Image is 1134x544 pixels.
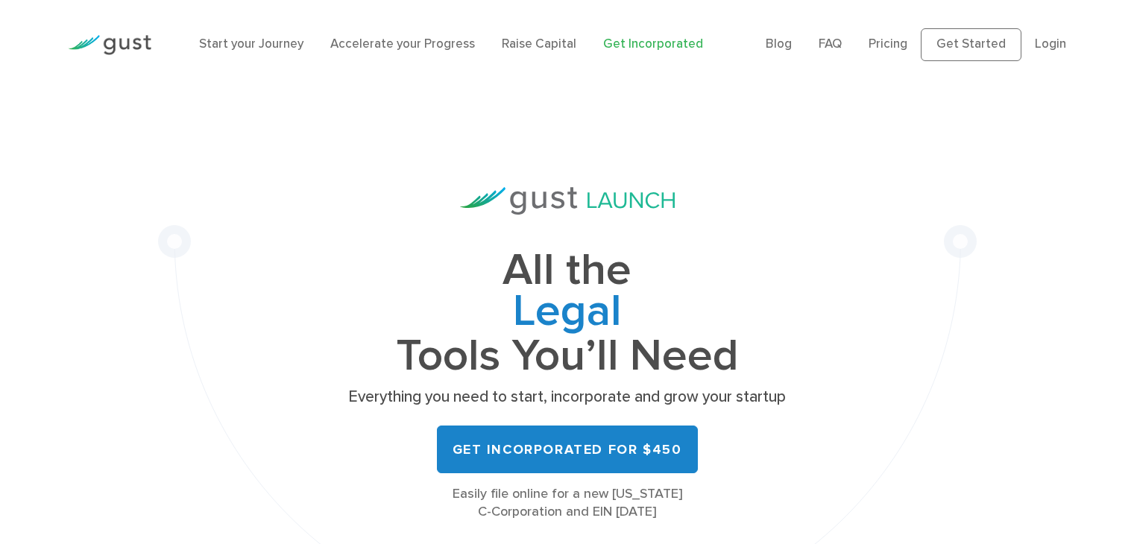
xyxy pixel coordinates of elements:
[344,485,791,521] div: Easily file online for a new [US_STATE] C-Corporation and EIN [DATE]
[869,37,907,51] a: Pricing
[344,291,791,336] span: Fundraising
[1035,37,1066,51] a: Login
[344,387,791,408] p: Everything you need to start, incorporate and grow your startup
[199,37,303,51] a: Start your Journey
[344,250,791,376] h1: All the Tools You’ll Need
[921,28,1021,61] a: Get Started
[437,426,698,473] a: Get Incorporated for $450
[766,37,792,51] a: Blog
[68,35,151,55] img: Gust Logo
[819,37,842,51] a: FAQ
[603,37,703,51] a: Get Incorporated
[502,37,576,51] a: Raise Capital
[460,187,675,215] img: Gust Launch Logo
[330,37,475,51] a: Accelerate your Progress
